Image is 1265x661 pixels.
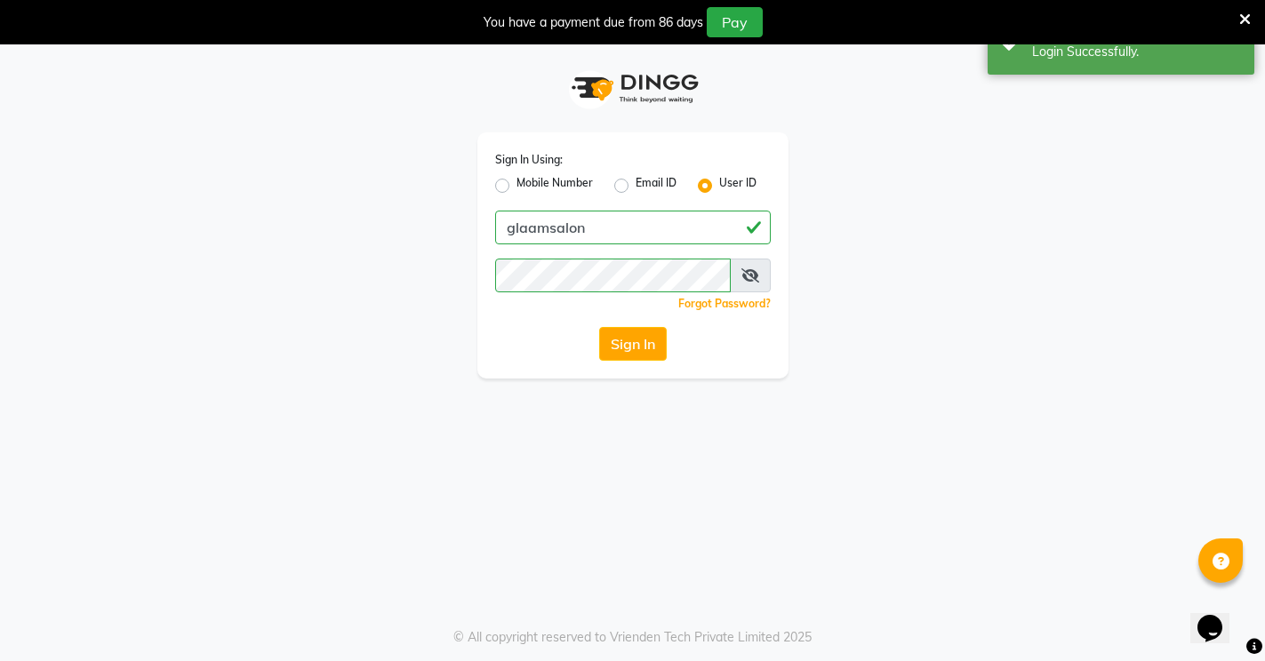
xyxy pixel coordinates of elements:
input: Username [495,259,731,292]
label: Sign In Using: [495,152,563,168]
iframe: chat widget [1190,590,1247,643]
a: Forgot Password? [678,297,771,310]
label: User ID [719,175,757,196]
img: logo1.svg [562,62,704,115]
button: Sign In [599,327,667,361]
button: Pay [707,7,763,37]
input: Username [495,211,771,244]
div: Login Successfully. [1032,43,1241,61]
div: You have a payment due from 86 days [484,13,703,32]
label: Mobile Number [516,175,593,196]
label: Email ID [636,175,677,196]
